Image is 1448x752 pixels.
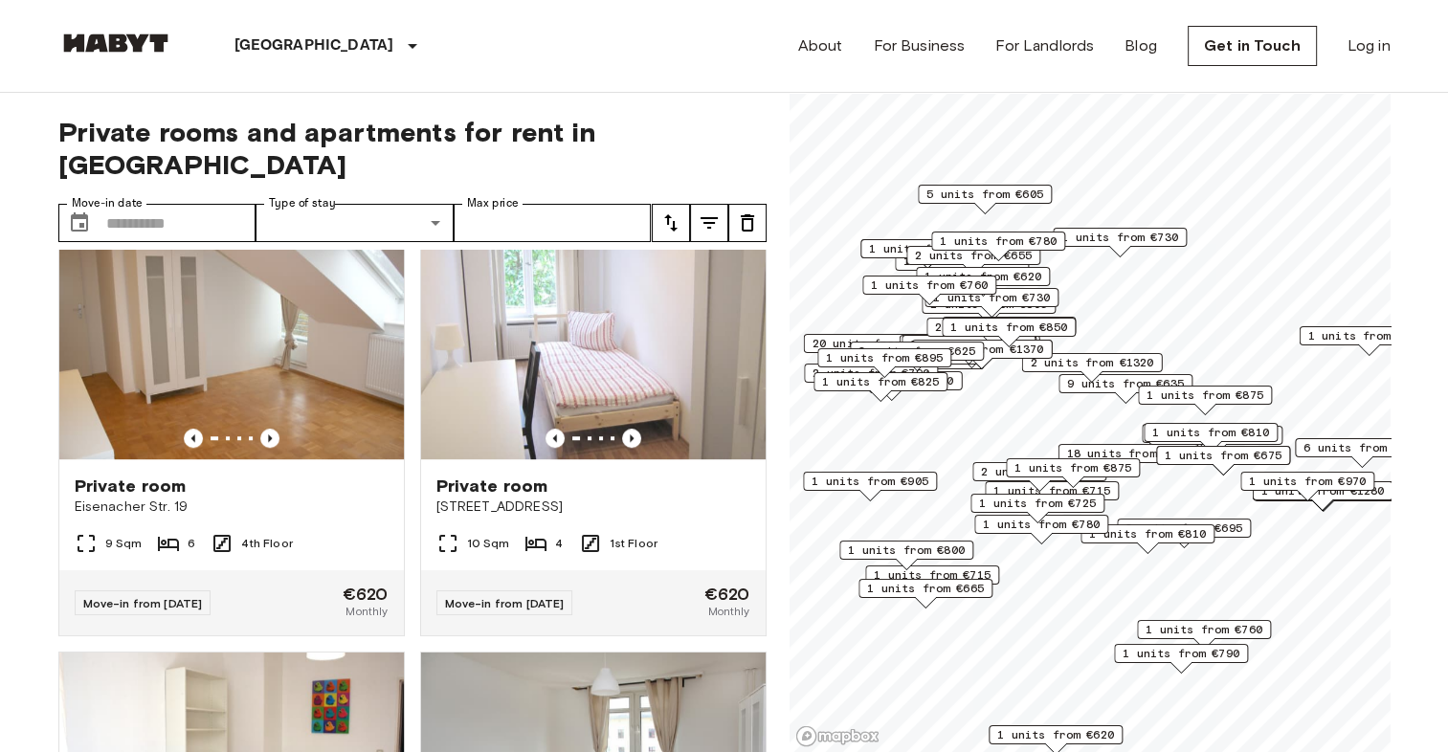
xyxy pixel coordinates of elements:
[1156,446,1290,476] div: Map marker
[871,276,988,294] span: 1 units from €760
[420,229,767,636] a: Marketing picture of unit DE-01-137-03MPrevious imagePrevious imagePrivate room[STREET_ADDRESS]10...
[1006,458,1140,488] div: Map marker
[1014,459,1131,476] span: 1 units from €875
[1348,34,1391,57] a: Log in
[995,34,1094,57] a: For Landlords
[942,317,1076,346] div: Map marker
[911,340,1052,369] div: Map marker
[920,341,1043,358] span: 1 units from €1370
[981,463,1098,480] span: 2 units from €865
[58,33,173,53] img: Habyt
[1058,374,1192,404] div: Map marker
[75,475,187,498] span: Private room
[1146,621,1262,638] span: 1 units from €760
[704,586,750,603] span: €620
[865,565,999,595] div: Map marker
[813,365,929,382] span: 2 units from €790
[1138,386,1272,415] div: Map marker
[848,542,965,559] span: 1 units from €800
[610,535,657,552] span: 1st Floor
[983,516,1100,533] span: 1 units from €780
[345,603,388,620] span: Monthly
[918,185,1052,214] div: Map marker
[935,319,1052,336] span: 2 units from €655
[269,195,336,211] label: Type of stay
[1117,519,1251,548] div: Map marker
[1089,525,1206,542] span: 1 units from €810
[940,232,1057,250] span: 1 units from €780
[997,726,1114,743] span: 1 units from €620
[867,580,984,597] span: 1 units from €665
[812,473,928,490] span: 1 units from €905
[1260,482,1384,499] span: 1 units from €1280
[972,462,1106,492] div: Map marker
[83,596,203,610] span: Move-in from [DATE]
[467,535,510,552] span: 10 Sqm
[260,429,279,448] button: Previous image
[1125,34,1157,57] a: Blog
[707,603,749,620] span: Monthly
[915,247,1032,264] span: 2 units from €655
[188,535,195,552] span: 6
[942,318,1076,347] div: Map marker
[922,295,1056,324] div: Map marker
[72,195,143,211] label: Move-in date
[1249,473,1366,490] span: 1 units from €970
[59,230,404,459] img: Marketing picture of unit DE-01-120-04M
[58,229,405,636] a: Marketing picture of unit DE-01-120-04MPrevious imagePrevious imagePrivate roomEisenacher Str. 19...
[184,429,203,448] button: Previous image
[1188,26,1317,66] a: Get in Touch
[436,475,548,498] span: Private room
[343,586,389,603] span: €620
[813,372,947,402] div: Map marker
[860,239,994,269] div: Map marker
[817,348,951,378] div: Map marker
[803,334,944,364] div: Map marker
[690,204,728,242] button: tune
[830,372,953,389] span: 1 units from €1150
[1080,524,1214,554] div: Map marker
[1137,620,1271,650] div: Map marker
[822,373,939,390] span: 1 units from €825
[933,289,1050,306] span: 1 units from €730
[839,541,973,570] div: Map marker
[1053,228,1187,257] div: Map marker
[979,495,1096,512] span: 1 units from €725
[1240,472,1374,501] div: Map marker
[795,725,880,747] a: Mapbox logo
[858,579,992,608] div: Map marker
[1125,520,1242,537] span: 2 units from €695
[850,342,984,371] div: Map marker
[1021,353,1162,383] div: Map marker
[821,371,962,401] div: Map marker
[873,34,965,57] a: For Business
[1295,438,1429,468] div: Map marker
[950,319,1067,336] span: 1 units from €850
[467,195,519,211] label: Max price
[1030,354,1153,371] span: 2 units from €1320
[1165,447,1281,464] span: 1 units from €675
[234,34,394,57] p: [GEOGRAPHIC_DATA]
[899,335,1039,365] div: Map marker
[445,596,565,610] span: Move-in from [DATE]
[1303,439,1420,456] span: 6 units from €645
[1058,444,1198,474] div: Map marker
[1307,327,1431,344] span: 1 units from €1100
[924,288,1058,318] div: Map marker
[1299,326,1439,356] div: Map marker
[910,336,1027,353] span: 3 units from €655
[902,335,1036,365] div: Map marker
[906,246,1040,276] div: Map marker
[985,481,1119,511] div: Map marker
[798,34,843,57] a: About
[970,494,1104,523] div: Map marker
[241,535,292,552] span: 4th Floor
[58,116,767,181] span: Private rooms and apartments for rent in [GEOGRAPHIC_DATA]
[1066,445,1190,462] span: 18 units from €650
[436,498,750,517] span: [STREET_ADDRESS]
[974,515,1108,544] div: Map marker
[826,349,943,366] span: 1 units from €895
[622,429,641,448] button: Previous image
[1123,645,1239,662] span: 1 units from €790
[75,498,389,517] span: Eisenacher Str. 19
